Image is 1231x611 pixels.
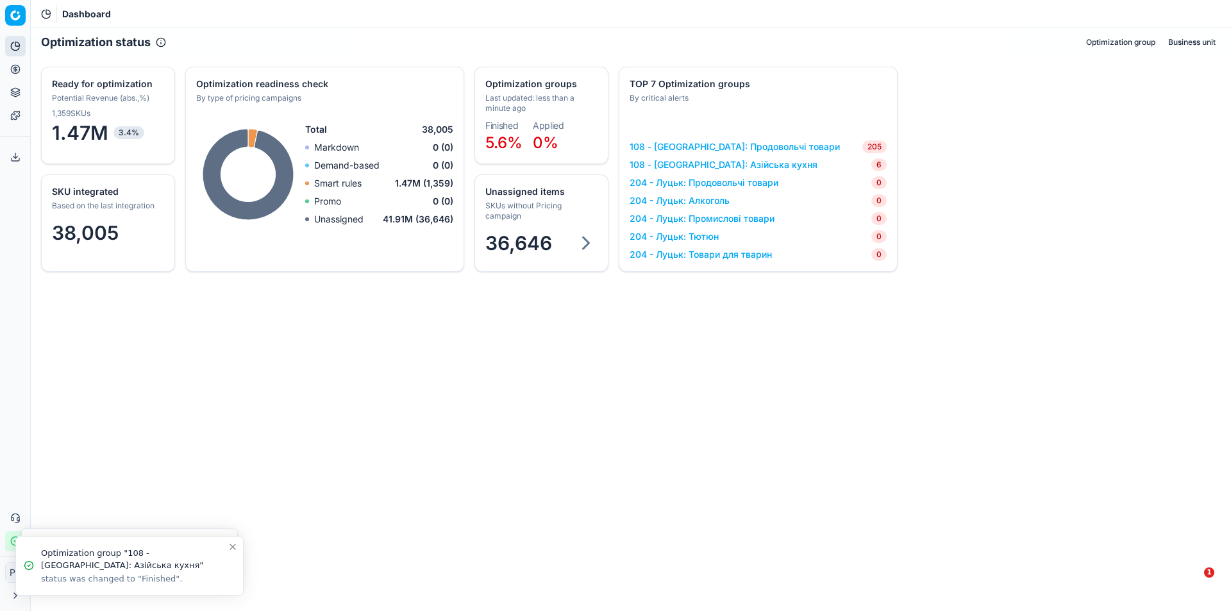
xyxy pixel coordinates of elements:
div: Last updated: less than a minute ago [485,93,595,113]
span: 0% [533,133,558,152]
button: Close toast [225,539,240,555]
span: 38,005 [52,221,119,244]
span: 0 [871,194,887,207]
button: Optimization group [1081,35,1160,50]
p: Promo [314,195,341,208]
iframe: Intercom live chat [1178,567,1209,598]
span: 0 (0) [433,195,453,208]
a: 204 - Луцьк: Продовольчі товари [630,176,778,189]
span: 1,359 SKUs [52,108,90,119]
span: 3.4% [113,126,144,139]
span: 38,005 [422,123,453,136]
dt: Applied [533,121,564,130]
span: 36,646 [485,231,552,255]
button: РС [5,562,26,583]
p: Demand-based [314,159,380,172]
a: 204 - Луцьк: Тютюн [630,230,719,243]
div: Optimization group "108 - [GEOGRAPHIC_DATA]: Азійська кухня" [41,547,228,572]
span: 1.47M (1,359) [395,177,453,190]
div: Ready for optimization [52,78,162,90]
span: 205 [862,140,887,153]
div: Based on the last integration [52,201,162,211]
dt: Finished [485,121,523,130]
span: Total [305,123,327,136]
div: Unassigned items [485,185,595,198]
div: TOP 7 Optimization groups [630,78,884,90]
div: SKU integrated [52,185,162,198]
div: SKUs without Pricing campaign [485,201,595,221]
span: 0 (0) [433,159,453,172]
div: By critical alerts [630,93,884,103]
span: 41.91M (36,646) [383,213,453,226]
span: 5.6% [485,133,523,152]
span: РС [6,563,25,582]
a: 108 - [GEOGRAPHIC_DATA]: Продовольчі товари [630,140,840,153]
span: 6 [871,158,887,171]
span: 1 [1204,567,1214,578]
span: 0 [871,230,887,243]
h2: Optimization status [41,33,151,51]
span: Dashboard [62,8,111,21]
a: 204 - Луцьк: Промислові товари [630,212,775,225]
nav: breadcrumb [62,8,111,21]
a: 204 - Луцьк: Алкоголь [630,194,730,207]
span: 0 [871,248,887,261]
a: 204 - Луцьк: Товари для тварин [630,248,772,261]
span: 1.47M [52,121,164,144]
div: By type of pricing campaigns [196,93,451,103]
div: Potential Revenue (abs.,%) [52,93,162,103]
div: Optimization readiness check [196,78,451,90]
a: 108 - [GEOGRAPHIC_DATA]: Азійська кухня [630,158,817,171]
span: 0 (0) [433,141,453,154]
div: status was changed to "Finished". [41,573,228,585]
p: Markdown [314,141,359,154]
span: 0 [871,176,887,189]
button: Business unit [1163,35,1221,50]
p: Smart rules [314,177,362,190]
p: Unassigned [314,213,364,226]
span: 0 [871,212,887,225]
div: Optimization groups [485,78,595,90]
